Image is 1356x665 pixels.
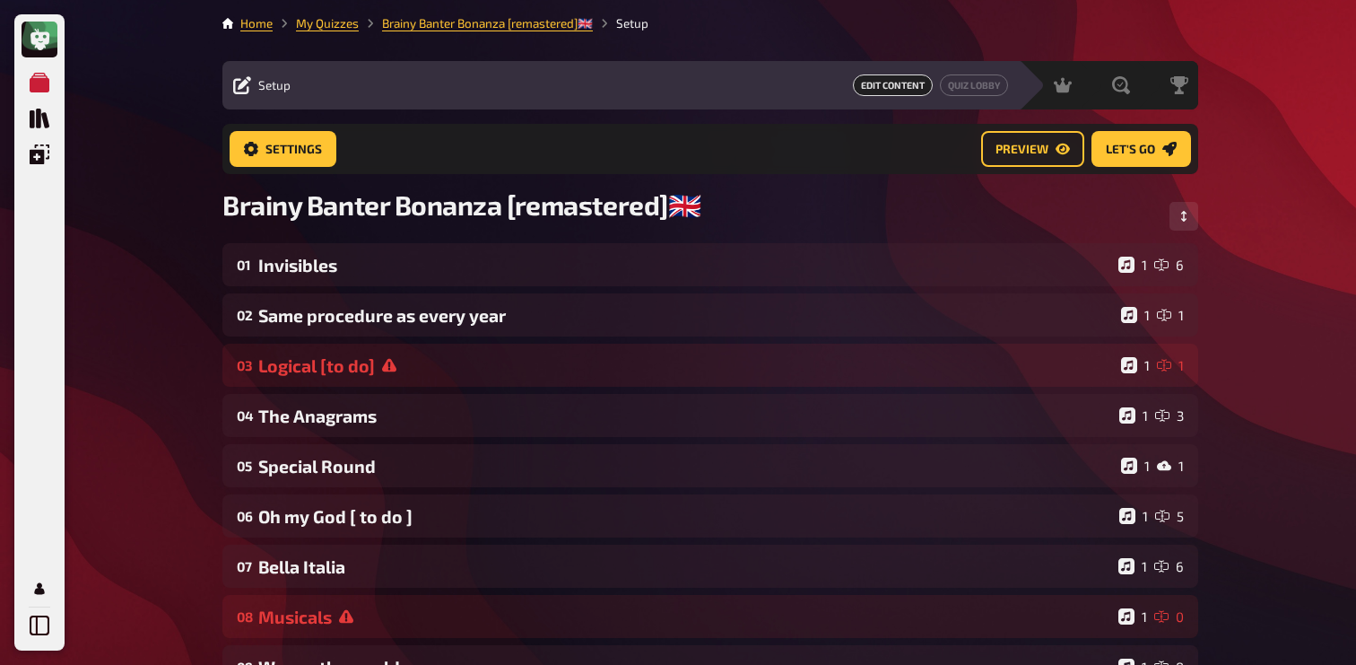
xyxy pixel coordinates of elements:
[237,458,251,474] div: 05
[1121,307,1150,323] div: 1
[22,136,57,172] a: Overlays
[22,571,57,607] a: Profile
[222,188,700,222] span: Brainy Banter Bonanza [remastered]🇬🇧​
[1118,558,1147,574] div: 1
[258,255,1111,276] div: Invisibles
[1157,458,1184,474] div: 1
[981,131,1084,167] button: Preview
[237,508,251,524] div: 06
[22,101,57,136] a: Quiz Library
[940,74,1008,96] button: Quiz Lobby
[1154,257,1184,273] div: 6
[1169,202,1198,231] button: Change Order
[1106,144,1155,156] span: Let's go
[240,16,273,31] a: Home
[258,355,1114,376] div: Logical [to do]
[1154,608,1184,625] div: 0
[1118,608,1147,625] div: 1
[296,16,359,31] a: My Quizzes
[1157,357,1184,373] div: 1
[237,257,251,273] div: 01
[237,407,251,424] div: 04
[359,14,593,32] li: Brainy Banter Bonanza [remastered]🇬🇧​
[1091,131,1191,167] button: Let's go
[1119,407,1148,424] div: 1
[258,406,1112,426] div: The Anagrams
[1155,407,1184,424] div: 3
[1118,257,1147,273] div: 1
[995,144,1048,156] span: Preview
[1157,307,1184,323] div: 1
[237,558,251,574] div: 07
[240,14,273,32] li: Home
[265,144,322,156] span: Settings
[593,14,648,32] li: Setup
[853,74,933,96] a: Edit Content
[1121,458,1150,474] div: 1
[1121,357,1150,373] div: 1
[258,456,1114,477] div: Special Round
[258,506,1112,527] div: Oh my God [ to do ]
[1119,508,1148,524] div: 1
[258,556,1111,577] div: Bella Italia
[1155,508,1184,524] div: 5
[382,16,593,31] a: Brainy Banter Bonanza [remastered]🇬🇧​
[273,14,359,32] li: My Quizzes
[230,131,336,167] button: Settings
[258,78,291,92] span: Setup
[237,357,251,373] div: 03
[258,607,1111,627] div: Musicals
[22,65,57,101] a: My Quizzes
[1154,558,1184,574] div: 6
[237,307,251,323] div: 02
[237,608,251,625] div: 08
[258,305,1114,326] div: Same procedure as every year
